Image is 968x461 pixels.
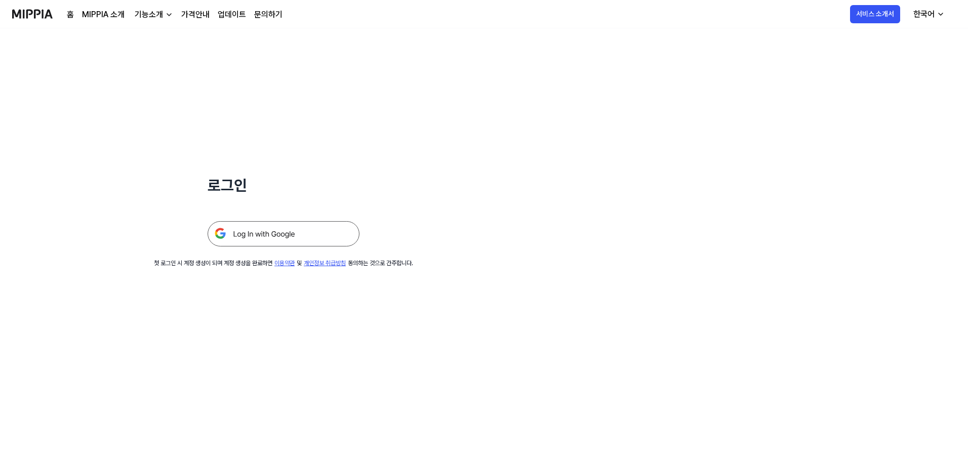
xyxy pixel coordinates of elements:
a: 가격안내 [181,9,210,21]
h1: 로그인 [208,174,359,197]
div: 기능소개 [133,9,165,21]
img: down [165,11,173,19]
a: MIPPIA 소개 [82,9,125,21]
img: 구글 로그인 버튼 [208,221,359,246]
button: 한국어 [905,4,951,24]
a: 개인정보 취급방침 [304,260,346,267]
a: 업데이트 [218,9,246,21]
button: 서비스 소개서 [850,5,900,23]
div: 첫 로그인 시 계정 생성이 되며 계정 생성을 완료하면 및 동의하는 것으로 간주합니다. [154,259,413,268]
a: 문의하기 [254,9,283,21]
a: 홈 [67,9,74,21]
button: 기능소개 [133,9,173,21]
div: 한국어 [911,8,937,20]
a: 이용약관 [274,260,295,267]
